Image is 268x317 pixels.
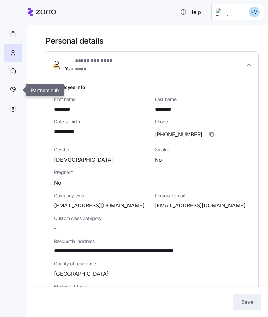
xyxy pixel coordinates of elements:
[249,7,260,17] img: cd36e6c5880c9d02da2622eb2dd2b2db
[54,192,150,199] span: Company email
[216,8,240,16] img: Employer logo
[54,96,150,103] span: First name
[54,169,250,176] span: Pregnant
[54,260,250,267] span: County of residence
[54,283,250,290] span: Mailing address
[155,118,250,125] span: Phone
[155,192,250,199] span: Personal email
[54,202,145,210] span: [EMAIL_ADDRESS][DOMAIN_NAME]
[155,146,250,153] span: Smoker
[54,224,56,233] span: -
[180,8,201,16] span: Help
[233,294,261,310] button: Save
[155,130,202,139] span: [PHONE_NUMBER]
[175,5,206,19] button: Help
[241,298,253,306] span: Save
[54,179,61,187] span: No
[54,215,150,222] span: Custom class category
[46,36,259,46] h1: Personal details
[155,202,246,210] span: [EMAIL_ADDRESS][DOMAIN_NAME]
[54,84,250,91] h1: Employee info
[54,156,113,164] span: [DEMOGRAPHIC_DATA]
[155,156,162,164] span: No
[155,96,250,103] span: Last name
[54,118,150,125] span: Date of birth
[65,57,124,73] span: You
[54,238,250,245] span: Residential address
[54,146,150,153] span: Gender
[54,270,109,278] span: [GEOGRAPHIC_DATA]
